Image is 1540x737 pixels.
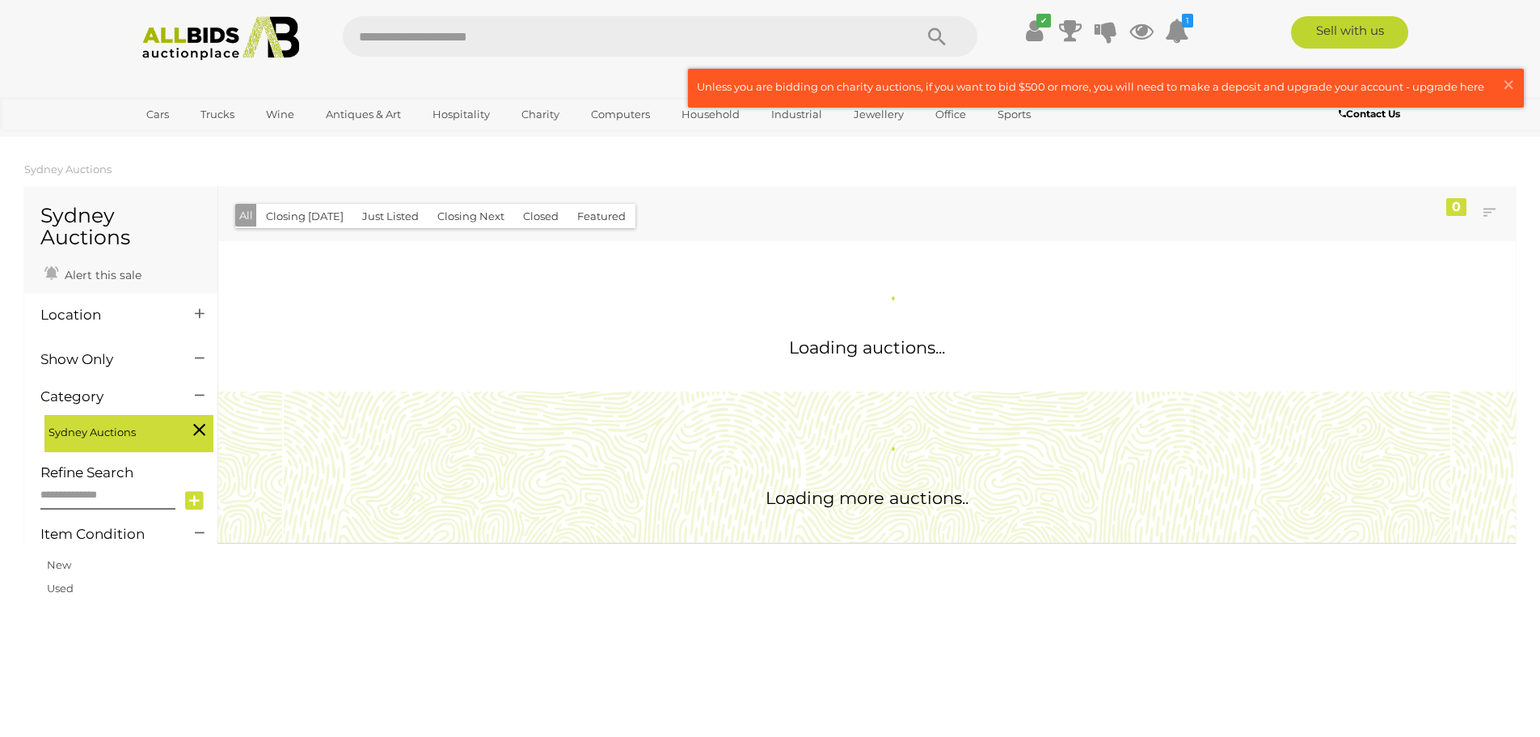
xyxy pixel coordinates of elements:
button: Just Listed [352,204,428,229]
a: Computers [580,101,660,128]
button: Featured [567,204,635,229]
a: Office [925,101,977,128]
a: Sell with us [1291,16,1408,49]
a: Used [47,582,74,595]
button: Search [897,16,977,57]
i: 1 [1182,14,1193,28]
span: Loading more auctions.. [766,488,968,508]
b: Contact Us [1339,108,1400,120]
h4: Location [40,307,171,323]
img: Allbids.com.au [133,16,309,61]
span: Alert this sale [61,268,141,282]
h4: Item Condition [40,527,171,542]
a: Contact Us [1339,105,1404,123]
a: Cars [136,101,179,128]
a: 1 [1165,16,1189,45]
span: × [1501,69,1516,100]
span: Sydney Auctions [49,419,170,442]
i: ✔ [1036,14,1051,28]
a: Wine [255,101,305,128]
button: All [235,204,257,227]
h4: Show Only [40,352,171,367]
a: Household [671,101,750,128]
button: Closing [DATE] [256,204,353,229]
a: ✔ [1023,16,1047,45]
a: [GEOGRAPHIC_DATA] [136,128,272,155]
a: Jewellery [843,101,914,128]
a: New [47,558,71,571]
h4: Refine Search [40,465,213,481]
button: Closing Next [428,204,514,229]
a: Alert this sale [40,261,146,286]
a: Antiques & Art [315,101,411,128]
a: Sydney Auctions [24,163,112,176]
span: Loading auctions... [789,337,945,358]
div: 0 [1446,198,1466,216]
a: Sports [987,101,1041,128]
button: Closed [513,204,568,229]
h4: Category [40,389,171,405]
a: Charity [511,101,570,128]
a: Industrial [761,101,833,128]
a: Trucks [190,101,245,128]
a: Hospitality [422,101,500,128]
h1: Sydney Auctions [40,205,201,249]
